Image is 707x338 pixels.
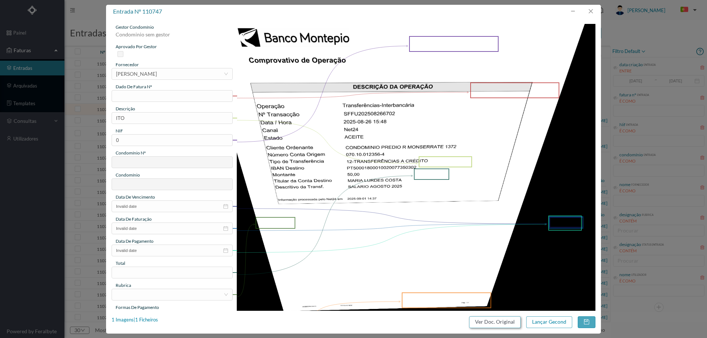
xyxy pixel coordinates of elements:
i: icon: down [224,292,228,297]
div: 1 Imagens | 1 Ficheiros [112,316,158,324]
span: NIF [116,128,123,134]
button: Lançar Gecond [526,316,572,328]
div: MARIA DO CARMO BRAGA DA SILVA CARDOSO [116,68,157,79]
button: PT [675,4,700,16]
span: rubrica [116,282,131,288]
span: total [116,260,125,266]
div: Condominio sem gestor [112,31,233,43]
span: Formas de Pagamento [116,305,159,310]
span: data de faturação [116,216,152,222]
button: Ver Doc. Original [469,316,521,328]
i: icon: calendar [223,226,228,231]
span: gestor condomínio [116,24,154,30]
span: data de vencimento [116,194,155,200]
i: icon: calendar [223,248,228,253]
span: aprovado por gestor [116,44,157,49]
span: condomínio [116,172,140,178]
span: data de pagamento [116,238,154,244]
i: icon: down [224,72,228,76]
span: descrição [116,106,135,111]
span: entrada nº 110747 [113,8,162,15]
span: fornecedor [116,62,139,67]
span: condomínio nº [116,150,146,156]
span: dado de fatura nº [116,84,152,89]
i: icon: calendar [223,204,228,209]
